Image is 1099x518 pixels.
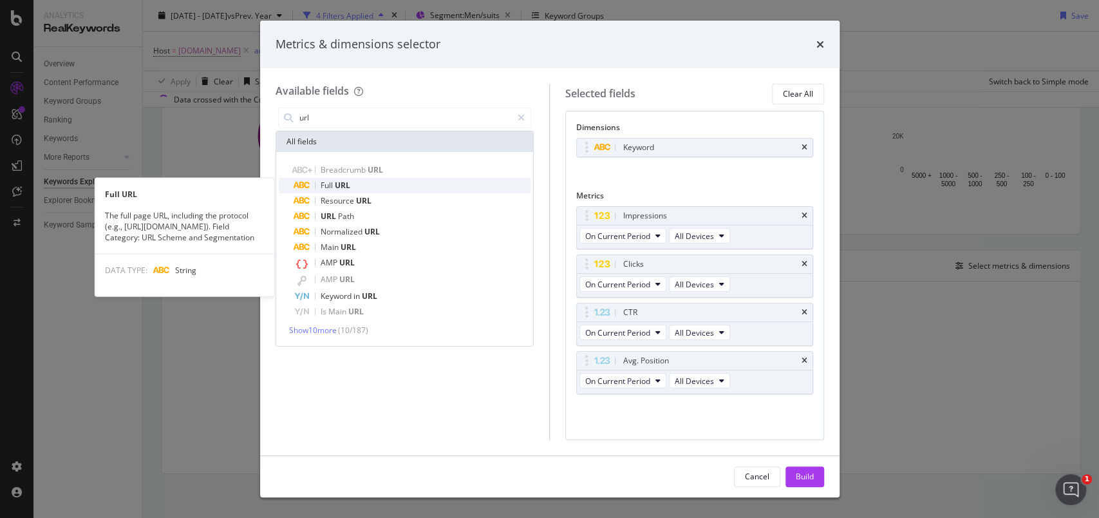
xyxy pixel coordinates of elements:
[783,88,813,99] div: Clear All
[565,86,635,101] div: Selected fields
[321,306,328,317] span: Is
[276,84,349,98] div: Available fields
[321,195,356,206] span: Resource
[364,226,380,237] span: URL
[576,351,813,394] div: Avg. PositiontimesOn Current PeriodAll Devices
[745,471,769,482] div: Cancel
[260,21,840,497] div: modal
[276,131,534,152] div: All fields
[321,164,368,175] span: Breadcrumb
[289,325,337,336] span: Show 10 more
[368,164,383,175] span: URL
[321,274,339,285] span: AMP
[321,180,335,191] span: Full
[338,325,368,336] span: ( 10 / 187 )
[785,466,824,487] button: Build
[579,325,666,340] button: On Current Period
[802,309,807,316] div: times
[675,279,714,290] span: All Devices
[339,257,355,268] span: URL
[669,373,730,388] button: All Devices
[338,211,354,222] span: Path
[95,189,274,200] div: Full URL
[734,466,780,487] button: Cancel
[321,291,353,302] span: Keyword
[585,231,650,242] span: On Current Period
[669,276,730,292] button: All Devices
[623,209,667,222] div: Impressions
[576,138,813,157] div: Keywordtimes
[669,228,730,244] button: All Devices
[353,291,362,302] span: in
[576,206,813,249] div: ImpressionstimesOn Current PeriodAll Devices
[623,306,637,319] div: CTR
[348,306,364,317] span: URL
[623,141,654,154] div: Keyword
[816,36,824,53] div: times
[623,258,644,271] div: Clicks
[669,325,730,340] button: All Devices
[298,108,512,128] input: Search by field name
[328,306,348,317] span: Main
[576,303,813,346] div: CTRtimesOn Current PeriodAll Devices
[362,291,377,302] span: URL
[1082,474,1092,484] span: 1
[321,257,339,268] span: AMP
[335,180,350,191] span: URL
[95,210,274,243] div: The full page URL, including the protocol (e.g., [URL][DOMAIN_NAME]). Field Category: URL Scheme ...
[623,354,669,367] div: Avg. Position
[276,36,440,53] div: Metrics & dimensions selector
[321,226,364,237] span: Normalized
[585,327,650,338] span: On Current Period
[339,274,355,285] span: URL
[802,144,807,151] div: times
[341,242,356,253] span: URL
[576,254,813,298] div: ClickstimesOn Current PeriodAll Devices
[585,279,650,290] span: On Current Period
[802,212,807,220] div: times
[576,122,813,138] div: Dimensions
[675,231,714,242] span: All Devices
[675,327,714,338] span: All Devices
[772,84,824,104] button: Clear All
[579,276,666,292] button: On Current Period
[585,376,650,387] span: On Current Period
[579,373,666,388] button: On Current Period
[802,260,807,268] div: times
[321,211,338,222] span: URL
[1055,474,1086,505] iframe: Intercom live chat
[356,195,371,206] span: URL
[796,471,814,482] div: Build
[675,376,714,387] span: All Devices
[576,190,813,206] div: Metrics
[321,242,341,253] span: Main
[579,228,666,244] button: On Current Period
[802,357,807,365] div: times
